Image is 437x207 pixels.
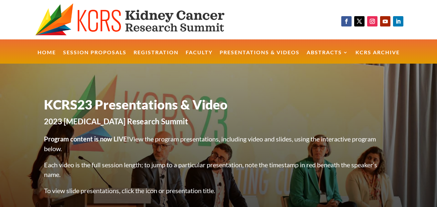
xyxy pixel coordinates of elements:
span: Each video is the full session length; to jump to a particular presentation, note the timestamp i... [44,161,377,178]
img: KCRS generic logo wide [35,3,248,36]
strong: Program content is now LIVE! [44,135,129,143]
a: Faculty [186,50,213,64]
a: Follow on X [354,16,365,26]
span: KCRS23 Presentations & Video [44,97,227,112]
a: Session Proposals [63,50,126,64]
a: Follow on Instagram [367,16,377,26]
a: Abstracts [307,50,348,64]
a: Follow on Facebook [341,16,352,26]
span: 2023 [MEDICAL_DATA] Research Summit [44,117,188,126]
a: KCRS Archive [355,50,400,64]
a: Follow on Youtube [380,16,390,26]
span: View the program presentations, including video and slides, using the interactive program below. [44,135,376,152]
a: Registration [134,50,179,64]
span: To view slide presentations, click the icon or presentation title. [44,187,215,194]
a: Follow on LinkedIn [393,16,403,26]
a: Presentations & Videos [220,50,300,64]
a: Home [38,50,56,64]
